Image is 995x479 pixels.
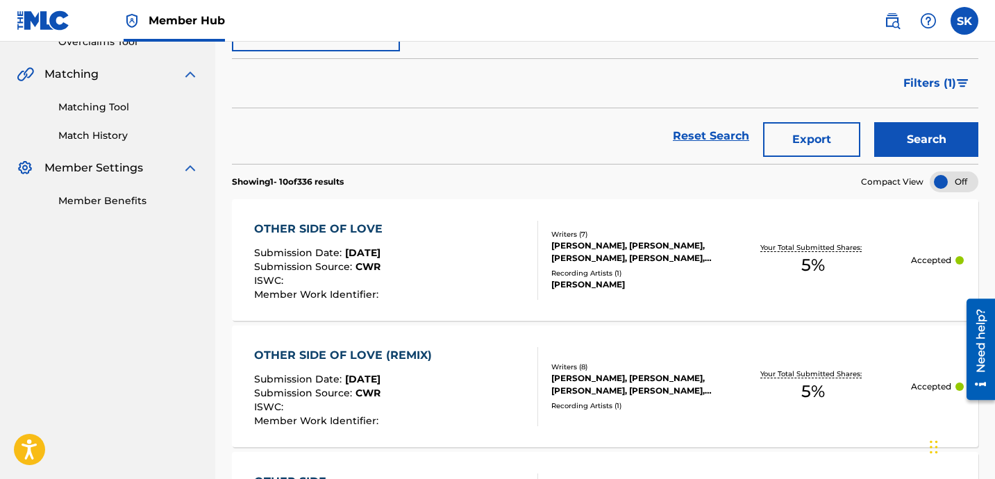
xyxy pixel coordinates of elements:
p: Your Total Submitted Shares: [760,242,865,253]
a: Overclaims Tool [58,35,199,49]
span: CWR [356,387,381,399]
div: Recording Artists ( 1 ) [551,268,715,278]
p: Accepted [911,254,951,267]
span: Matching [44,66,99,83]
div: OTHER SIDE OF LOVE (REMIX) [254,347,439,364]
a: Member Benefits [58,194,199,208]
img: MLC Logo [17,10,70,31]
div: User Menu [951,7,978,35]
div: [PERSON_NAME] [551,278,715,291]
img: expand [182,160,199,176]
iframe: Resource Center [956,294,995,405]
span: 5 % [801,253,825,278]
a: Reset Search [666,121,756,151]
div: OTHER SIDE OF LOVE [254,221,390,237]
p: Accepted [911,380,951,393]
span: Member Work Identifier : [254,288,382,301]
p: Your Total Submitted Shares: [760,369,865,379]
iframe: Chat Widget [926,412,995,479]
span: Member Settings [44,160,143,176]
span: Submission Date : [254,373,345,385]
span: Compact View [861,176,923,188]
img: expand [182,66,199,83]
div: [PERSON_NAME], [PERSON_NAME], [PERSON_NAME], [PERSON_NAME], [PERSON_NAME], [PERSON_NAME], [PERSON... [551,372,715,397]
a: Matching Tool [58,100,199,115]
button: Filters (1) [895,66,978,101]
span: Filters ( 1 ) [903,75,956,92]
p: Showing 1 - 10 of 336 results [232,176,344,188]
a: OTHER SIDE OF LOVESubmission Date:[DATE]Submission Source:CWRISWC:Member Work Identifier:Writers ... [232,199,978,321]
div: Recording Artists ( 1 ) [551,401,715,411]
img: search [884,12,901,29]
span: ISWC : [254,401,287,413]
span: [DATE] [345,246,381,259]
div: Help [914,7,942,35]
span: [DATE] [345,373,381,385]
div: Writers ( 7 ) [551,229,715,239]
div: Writers ( 8 ) [551,362,715,372]
span: Member Work Identifier : [254,414,382,427]
span: CWR [356,260,381,273]
span: Submission Source : [254,260,356,273]
img: Top Rightsholder [124,12,140,29]
img: Member Settings [17,160,33,176]
img: filter [957,79,969,87]
span: ISWC : [254,274,287,287]
span: Member Hub [149,12,225,28]
button: Search [874,122,978,157]
img: Matching [17,66,34,83]
span: 5 % [801,379,825,404]
a: Public Search [878,7,906,35]
div: Drag [930,426,938,468]
div: [PERSON_NAME], [PERSON_NAME], [PERSON_NAME], [PERSON_NAME], [PERSON_NAME], [PERSON_NAME], [PERSON... [551,239,715,264]
span: Submission Date : [254,246,345,259]
img: help [920,12,937,29]
button: Export [763,122,860,157]
span: Submission Source : [254,387,356,399]
a: OTHER SIDE OF LOVE (REMIX)Submission Date:[DATE]Submission Source:CWRISWC:Member Work Identifier:... [232,326,978,447]
a: Match History [58,128,199,143]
